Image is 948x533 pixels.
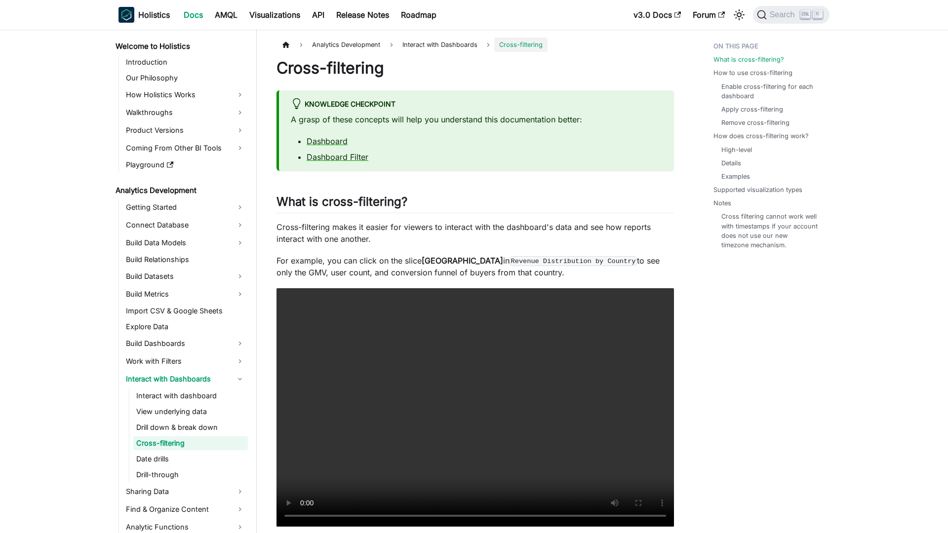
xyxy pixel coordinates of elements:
[494,38,548,52] span: Cross-filtering
[813,10,823,19] kbd: K
[123,336,248,351] a: Build Dashboards
[133,436,248,450] a: Cross-filtering
[276,194,674,213] h2: What is cross-filtering?
[123,253,248,266] a: Build Relationships
[123,122,248,138] a: Product Versions
[133,405,248,419] a: View underlying data
[721,145,752,154] a: High-level
[713,185,802,194] a: Supported visualization types
[510,256,637,266] code: Revenue Distribution by Country
[276,38,295,52] a: Home page
[721,105,783,114] a: Apply cross-filtering
[123,105,248,120] a: Walkthroughs
[123,353,248,369] a: Work with Filters
[276,221,674,245] p: Cross-filtering makes it easier for viewers to interact with the dashboard's data and see how rep...
[123,71,248,85] a: Our Philosophy
[133,468,248,482] a: Drill-through
[178,7,209,23] a: Docs
[307,152,368,162] a: Dashboard Filter
[713,55,784,64] a: What is cross-filtering?
[276,288,674,527] video: Your browser does not support embedding video, but you can .
[123,320,248,334] a: Explore Data
[687,7,731,23] a: Forum
[123,55,248,69] a: Introduction
[731,7,747,23] button: Switch between dark and light mode (currently light mode)
[395,7,442,23] a: Roadmap
[291,98,662,111] div: Knowledge Checkpoint
[307,136,348,146] a: Dashboard
[123,304,248,318] a: Import CSV & Google Sheets
[209,7,243,23] a: AMQL
[123,235,248,251] a: Build Data Models
[721,118,790,127] a: Remove cross-filtering
[123,140,248,156] a: Coming From Other BI Tools
[291,114,662,125] p: A grasp of these concepts will help you understand this documentation better:
[307,38,385,52] span: Analytics Development
[713,131,809,141] a: How does cross-filtering work?
[138,9,170,21] b: Holistics
[123,217,248,233] a: Connect Database
[123,501,248,517] a: Find & Organize Content
[713,68,792,77] a: How to use cross-filtering
[330,7,395,23] a: Release Notes
[721,158,741,168] a: Details
[133,389,248,403] a: Interact with dashboard
[306,7,330,23] a: API
[276,58,674,78] h1: Cross-filtering
[422,256,503,266] strong: [GEOGRAPHIC_DATA]
[133,452,248,466] a: Date drills
[753,6,829,24] button: Search (Ctrl+K)
[123,87,248,103] a: How Holistics Works
[109,30,257,533] nav: Docs sidebar
[118,7,170,23] a: HolisticsHolistics
[276,38,674,52] nav: Breadcrumbs
[123,371,248,387] a: Interact with Dashboards
[721,172,750,181] a: Examples
[243,7,306,23] a: Visualizations
[721,82,820,101] a: Enable cross-filtering for each dashboard
[123,158,248,172] a: Playground
[118,7,134,23] img: Holistics
[133,420,248,434] a: Drill down & break down
[123,199,248,215] a: Getting Started
[713,198,731,208] a: Notes
[628,7,687,23] a: v3.0 Docs
[123,286,248,302] a: Build Metrics
[113,184,248,197] a: Analytics Development
[767,10,801,19] span: Search
[123,484,248,499] a: Sharing Data
[276,255,674,278] p: For example, you can click on the slice in to see only the GMV, user count, and conversion funnel...
[113,39,248,53] a: Welcome to Holistics
[397,38,482,52] span: Interact with Dashboards
[721,212,820,250] a: Cross filtering cannot work well with timestamps if your account does not use our new timezone me...
[123,268,248,284] a: Build Datasets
